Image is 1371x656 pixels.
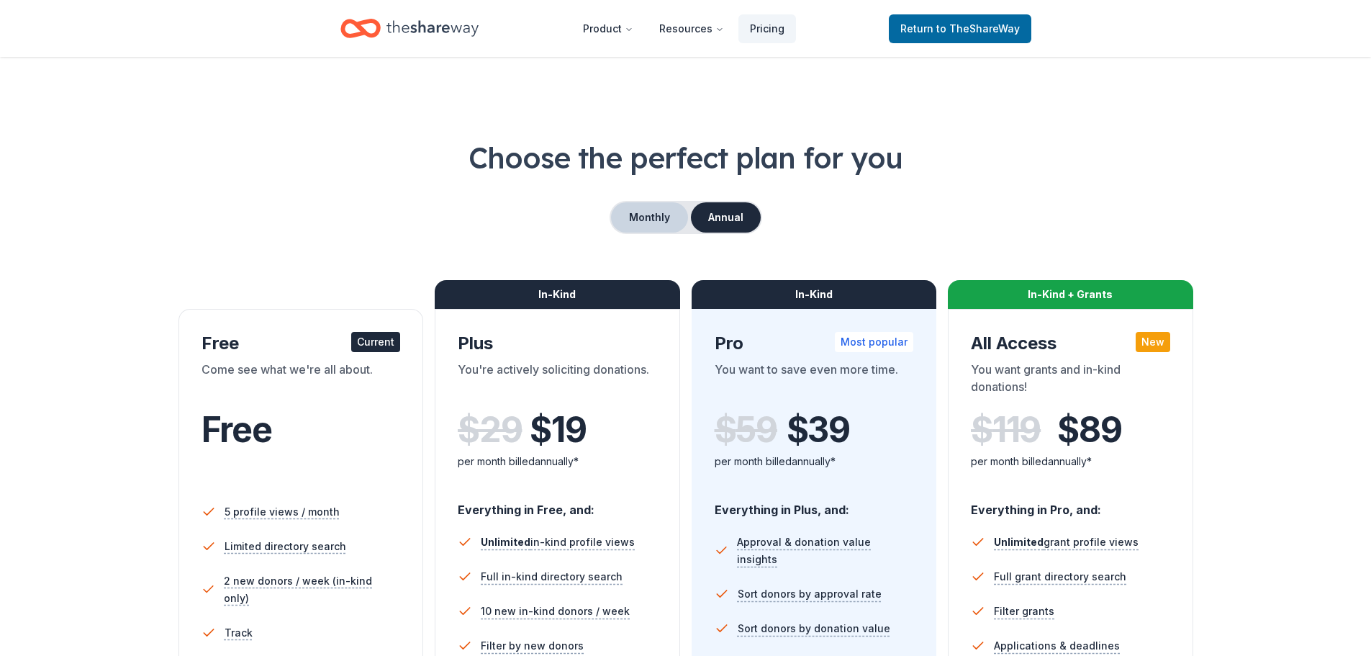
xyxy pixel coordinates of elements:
span: $ 39 [787,410,850,450]
button: Monthly [611,202,688,233]
span: Filter by new donors [481,637,584,655]
span: Unlimited [481,536,530,548]
a: Home [340,12,479,45]
span: grant profile views [994,536,1139,548]
span: 2 new donors / week (in-kind only) [224,572,400,607]
span: $ 19 [530,410,586,450]
button: Annual [691,202,761,233]
a: Pricing [738,14,796,43]
h1: Choose the perfect plan for you [58,138,1313,178]
div: In-Kind [435,280,680,309]
button: Product [571,14,645,43]
div: per month billed annually* [715,453,914,470]
div: Free [202,332,401,355]
div: All Access [971,332,1170,355]
div: In-Kind [692,280,937,309]
div: Everything in Free, and: [458,489,657,519]
div: per month billed annually* [971,453,1170,470]
div: Come see what we're all about. [202,361,401,401]
div: per month billed annually* [458,453,657,470]
a: Returnto TheShareWay [889,14,1031,43]
span: Full grant directory search [994,568,1126,585]
div: Plus [458,332,657,355]
span: in-kind profile views [481,536,635,548]
div: You want to save even more time. [715,361,914,401]
span: $ 89 [1057,410,1121,450]
div: Everything in Plus, and: [715,489,914,519]
span: Track [225,624,253,642]
span: to TheShareWay [936,22,1020,35]
span: Return [900,20,1020,37]
span: 10 new in-kind donors / week [481,603,630,620]
span: Limited directory search [225,538,346,555]
div: Pro [715,332,914,355]
span: Full in-kind directory search [481,568,623,585]
div: Most popular [835,332,913,352]
span: Approval & donation value insights [737,534,913,568]
nav: Main [571,12,796,45]
button: Resources [648,14,736,43]
span: 5 profile views / month [225,503,340,521]
div: In-Kind + Grants [948,280,1193,309]
span: Applications & deadlines [994,637,1120,655]
div: Current [351,332,400,352]
span: Sort donors by donation value [738,620,890,637]
span: Sort donors by approval rate [738,585,882,603]
div: You're actively soliciting donations. [458,361,657,401]
span: Free [202,408,272,451]
div: New [1136,332,1170,352]
div: You want grants and in-kind donations! [971,361,1170,401]
span: Filter grants [994,603,1054,620]
div: Everything in Pro, and: [971,489,1170,519]
span: Unlimited [994,536,1044,548]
